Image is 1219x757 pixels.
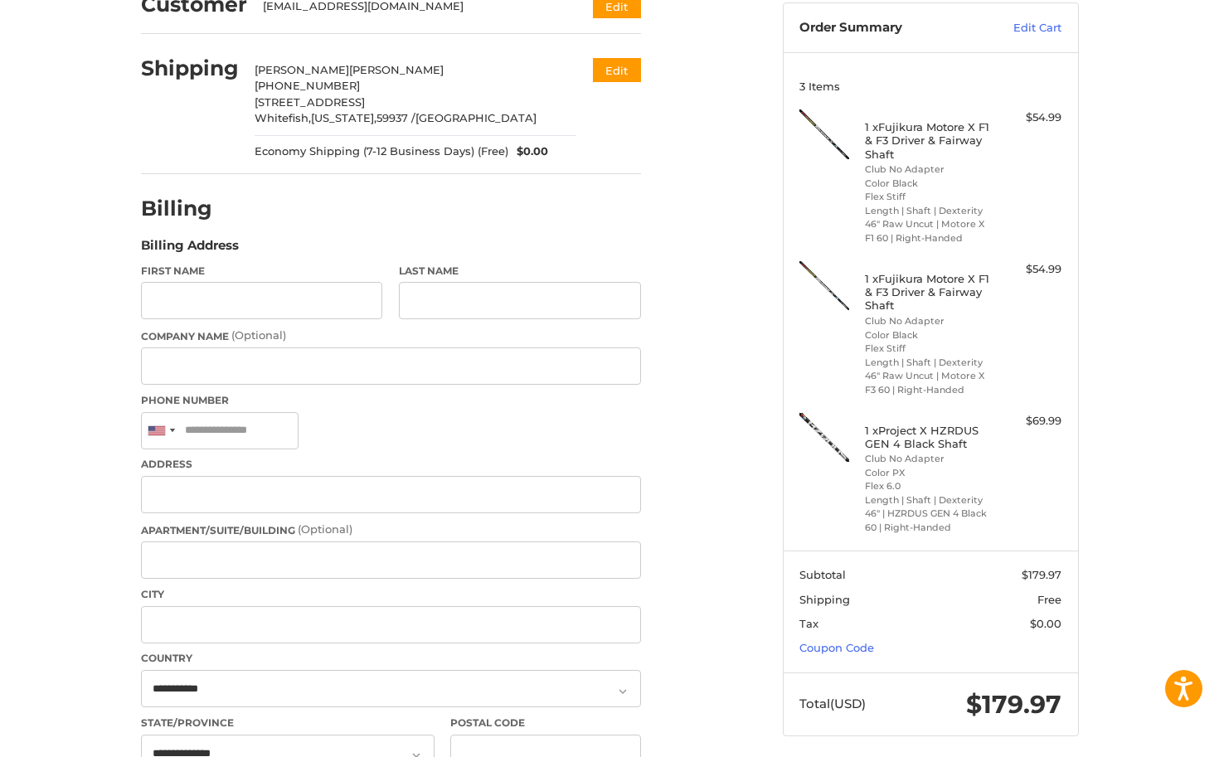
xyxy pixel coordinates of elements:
[865,314,992,328] li: Club No Adapter
[865,466,992,480] li: Color PX
[450,716,641,730] label: Postal Code
[141,236,239,263] legend: Billing Address
[298,522,352,536] small: (Optional)
[1082,712,1219,757] iframe: Google Customer Reviews
[996,109,1061,126] div: $54.99
[1037,593,1061,606] span: Free
[141,393,641,408] label: Phone Number
[399,264,641,279] label: Last Name
[799,20,978,36] h3: Order Summary
[799,593,850,606] span: Shipping
[966,689,1061,720] span: $179.97
[865,177,992,191] li: Color Black
[865,120,992,161] h4: 1 x Fujikura Motore X F1 & F3 Driver & Fairway Shaft
[255,63,349,76] span: [PERSON_NAME]
[799,80,1061,93] h3: 3 Items
[508,143,548,160] span: $0.00
[865,424,992,451] h4: 1 x Project X HZRDUS GEN 4 Black Shaft
[231,328,286,342] small: (Optional)
[255,143,508,160] span: Economy Shipping (7-12 Business Days) (Free)
[141,587,641,602] label: City
[1030,617,1061,630] span: $0.00
[996,261,1061,278] div: $54.99
[865,328,992,342] li: Color Black
[141,328,641,344] label: Company Name
[141,716,435,730] label: State/Province
[799,617,818,630] span: Tax
[141,196,238,221] h2: Billing
[996,413,1061,429] div: $69.99
[311,111,376,124] span: [US_STATE],
[141,56,239,81] h2: Shipping
[349,63,444,76] span: [PERSON_NAME]
[865,452,992,466] li: Club No Adapter
[255,79,360,92] span: [PHONE_NUMBER]
[865,204,992,245] li: Length | Shaft | Dexterity 46" Raw Uncut | Motore X F1 60 | Right-Handed
[865,190,992,204] li: Flex Stiff
[141,651,641,666] label: Country
[865,342,992,356] li: Flex Stiff
[865,356,992,397] li: Length | Shaft | Dexterity 46" Raw Uncut | Motore X F3 60 | Right-Handed
[799,696,866,711] span: Total (USD)
[142,413,180,449] div: United States: +1
[415,111,537,124] span: [GEOGRAPHIC_DATA]
[255,95,365,109] span: [STREET_ADDRESS]
[978,20,1061,36] a: Edit Cart
[593,58,641,82] button: Edit
[865,163,992,177] li: Club No Adapter
[141,522,641,538] label: Apartment/Suite/Building
[1022,568,1061,581] span: $179.97
[865,479,992,493] li: Flex 6.0
[255,111,311,124] span: Whitefish,
[376,111,415,124] span: 59937 /
[799,568,846,581] span: Subtotal
[865,272,992,313] h4: 1 x Fujikura Motore X F1 & F3 Driver & Fairway Shaft
[141,264,383,279] label: First Name
[865,493,992,535] li: Length | Shaft | Dexterity 46" | HZRDUS GEN 4 Black 60 | Right-Handed
[799,641,874,654] a: Coupon Code
[141,457,641,472] label: Address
